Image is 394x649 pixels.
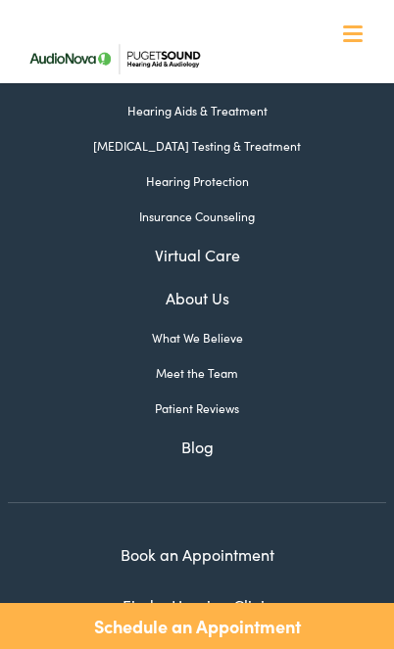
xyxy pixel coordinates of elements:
a: Meet the Team [8,364,386,382]
a: Virtual Care [8,243,386,266]
a: About Us [8,286,386,309]
a: Insurance Counseling [8,208,386,225]
a: Book an Appointment [121,543,274,565]
a: Hearing Aids & Treatment [8,102,386,119]
a: Blog [8,435,386,458]
a: Hearing Protection [8,172,386,190]
a: Patient Reviews [8,399,386,417]
a: Find a Hearing Clinic [123,594,272,616]
a: What We Believe [8,329,386,347]
a: [MEDICAL_DATA] Testing & Treatment [8,137,386,155]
